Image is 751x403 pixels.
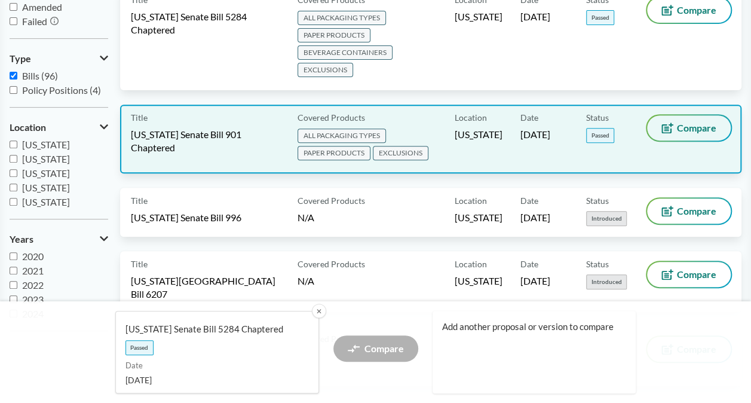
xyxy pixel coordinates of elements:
[125,340,154,355] span: Passed
[125,374,299,386] span: [DATE]
[298,129,386,143] span: ALL PACKAGING TYPES
[10,72,17,80] input: Bills (96)
[520,194,538,207] span: Date
[22,153,70,164] span: [US_STATE]
[455,111,487,124] span: Location
[298,212,314,223] span: N/A
[10,17,17,25] input: Failed
[298,28,370,42] span: PAPER PRODUCTS
[10,3,17,11] input: Amended
[131,111,148,124] span: Title
[677,5,716,15] span: Compare
[10,48,108,69] button: Type
[647,115,731,141] button: Compare
[10,86,17,94] input: Policy Positions (4)
[647,199,731,224] button: Compare
[298,194,365,207] span: Covered Products
[455,194,487,207] span: Location
[22,265,44,276] span: 2021
[125,360,299,372] span: Date
[131,10,283,36] span: [US_STATE] Senate Bill 5284 Chaptered
[298,258,365,270] span: Covered Products
[373,146,428,160] span: EXCLUSIONS
[10,117,108,138] button: Location
[677,123,716,133] span: Compare
[442,320,617,333] span: Add another proposal or version to compare
[520,128,550,141] span: [DATE]
[131,274,283,301] span: [US_STATE][GEOGRAPHIC_DATA] Bill 6207
[586,128,614,143] span: Passed
[586,211,627,226] span: Introduced
[677,270,716,279] span: Compare
[586,10,614,25] span: Passed
[586,258,609,270] span: Status
[125,323,299,335] span: [US_STATE] Senate Bill 5284 Chaptered
[131,194,148,207] span: Title
[10,229,108,249] button: Years
[10,184,17,191] input: [US_STATE]
[131,258,148,270] span: Title
[298,275,314,286] span: N/A
[10,198,17,206] input: [US_STATE]
[455,274,502,288] span: [US_STATE]
[22,70,58,81] span: Bills (96)
[10,141,17,148] input: [US_STATE]
[22,279,44,291] span: 2022
[10,155,17,163] input: [US_STATE]
[22,139,70,150] span: [US_STATE]
[520,211,550,224] span: [DATE]
[455,258,487,270] span: Location
[22,294,44,305] span: 2023
[22,182,70,193] span: [US_STATE]
[22,196,70,207] span: [US_STATE]
[298,45,393,60] span: BEVERAGE CONTAINERS
[22,251,44,262] span: 2020
[131,128,283,154] span: [US_STATE] Senate Bill 901 Chaptered
[520,274,550,288] span: [DATE]
[22,1,62,13] span: Amended
[22,16,47,27] span: Failed
[10,234,33,245] span: Years
[22,167,70,179] span: [US_STATE]
[10,267,17,274] input: 2021
[312,304,326,318] button: ✕
[520,111,538,124] span: Date
[647,262,731,287] button: Compare
[677,206,716,216] span: Compare
[10,252,17,260] input: 2020
[298,146,370,160] span: PAPER PRODUCTS
[298,111,365,124] span: Covered Products
[586,111,609,124] span: Status
[455,128,502,141] span: [US_STATE]
[520,258,538,270] span: Date
[520,10,550,23] span: [DATE]
[586,194,609,207] span: Status
[10,281,17,289] input: 2022
[10,295,17,303] input: 2023
[455,211,502,224] span: [US_STATE]
[10,169,17,177] input: [US_STATE]
[22,84,101,96] span: Policy Positions (4)
[131,211,241,224] span: [US_STATE] Senate Bill 996
[298,63,353,77] span: EXCLUSIONS
[455,10,502,23] span: [US_STATE]
[586,274,627,289] span: Introduced
[298,11,386,25] span: ALL PACKAGING TYPES
[115,311,319,393] a: [US_STATE] Senate Bill 5284 ChapteredPassedDate[DATE]
[10,122,46,133] span: Location
[10,53,31,64] span: Type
